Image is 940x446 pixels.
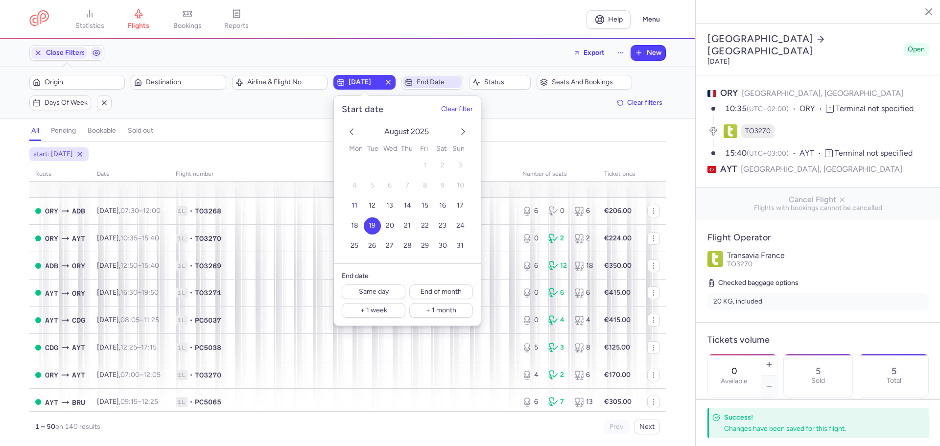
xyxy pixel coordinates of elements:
[707,57,730,66] time: [DATE]
[522,234,540,243] div: 0
[189,288,193,298] span: •
[747,149,789,158] span: (UTC+03:00)
[72,370,85,380] span: AYT
[404,202,411,210] span: 14
[604,420,630,434] button: Prev.
[170,167,517,182] th: Flight number
[75,22,104,30] span: statistics
[724,413,907,422] h4: Success!
[381,237,399,255] button: 27
[352,182,357,190] span: 4
[351,242,358,250] span: 25
[120,316,140,324] time: 08:05
[143,207,161,215] time: 12:00
[441,162,445,170] span: 2
[452,157,469,174] button: 3
[143,316,159,324] time: 11:25
[120,371,161,379] span: –
[811,377,825,385] p: Sold
[604,371,631,379] strong: €170.00
[604,316,631,324] strong: €415.00
[381,177,399,194] button: 6
[176,288,188,298] span: 1L
[417,78,460,86] span: End date
[381,217,399,235] button: 20
[173,22,202,30] span: bookings
[517,167,598,182] th: number of seats
[720,163,737,175] span: AYT
[369,202,376,210] span: 12
[452,197,469,214] button: 17
[176,234,188,243] span: 1L
[370,182,374,190] span: 5
[604,207,632,215] strong: €206.00
[627,99,662,106] span: Clear filters
[195,288,221,298] span: TO3271
[97,398,158,406] span: [DATE],
[120,207,161,215] span: –
[816,366,821,376] p: 5
[598,167,641,182] th: Ticket price
[434,217,451,235] button: 23
[399,237,416,255] button: 28
[46,49,85,57] span: Close Filters
[45,233,58,244] span: ORY
[45,288,58,299] span: AYT
[120,343,157,352] span: –
[351,222,358,230] span: 18
[399,197,416,214] button: 14
[548,370,566,380] div: 2
[548,397,566,407] div: 7
[421,222,429,230] span: 22
[45,370,58,380] span: ORY
[439,202,446,210] span: 16
[725,104,747,113] time: 10:35
[574,206,592,216] div: 6
[189,397,193,407] span: •
[195,343,221,352] span: PC5038
[458,162,462,170] span: 3
[401,75,463,90] button: End date
[799,148,825,159] span: AYT
[141,343,157,352] time: 17:15
[189,206,193,216] span: •
[120,261,159,270] span: –
[409,303,473,318] button: + 1 month
[195,261,221,271] span: TO3269
[128,126,153,135] h4: sold out
[725,148,747,158] time: 15:40
[721,377,748,385] label: Available
[548,343,566,352] div: 3
[452,237,469,255] button: 31
[72,288,85,299] span: ORY
[120,343,137,352] time: 12:25
[707,232,929,243] h4: Flight Operator
[189,315,193,325] span: •
[72,397,85,408] span: BRU
[417,217,434,235] button: 22
[176,397,188,407] span: 1L
[441,182,445,190] span: 9
[404,222,411,230] span: 21
[45,99,88,107] span: Days of week
[724,424,907,433] div: Changes have been saved for this flight.
[457,242,464,250] span: 31
[727,251,929,260] p: Transavia France
[707,334,929,346] h4: Tickets volume
[405,182,409,190] span: 7
[604,234,632,242] strong: €224.00
[745,126,771,136] span: TO3270
[422,202,428,210] span: 15
[72,233,85,244] span: AYT
[195,234,221,243] span: TO3270
[417,177,434,194] button: 8
[146,78,223,86] span: Destination
[232,75,328,90] button: Airline & Flight No.
[548,234,566,243] div: 2
[45,397,58,408] span: AYT
[72,260,85,271] span: ORY
[434,237,451,255] button: 30
[724,124,737,138] figure: TO airline logo
[141,288,159,297] time: 19:50
[97,316,159,324] span: [DATE],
